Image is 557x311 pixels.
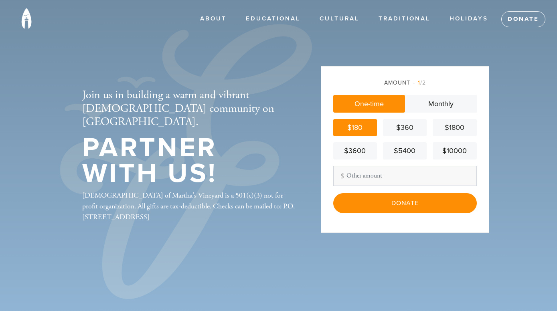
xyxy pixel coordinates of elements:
a: $360 [383,119,427,136]
div: $180 [336,122,374,133]
h1: Partner with us! [82,135,295,187]
a: $3600 [333,142,377,160]
a: $180 [333,119,377,136]
a: Monthly [405,95,477,113]
div: $360 [386,122,423,133]
a: $1800 [433,119,476,136]
a: Cultural [314,11,365,26]
div: $3600 [336,145,374,156]
div: $1800 [436,122,473,133]
span: 1 [418,79,420,86]
a: Donate [501,11,545,27]
span: /2 [413,79,426,86]
a: One-time [333,95,405,113]
div: $10000 [436,145,473,156]
div: $5400 [386,145,423,156]
a: Traditional [373,11,436,26]
a: ABOUT [194,11,233,26]
img: Chabad-on-the-Vineyard---Flame-ICON.png [12,4,41,33]
input: Other amount [333,166,477,186]
div: Amount [333,79,477,87]
a: $5400 [383,142,427,160]
input: Donate [333,193,477,213]
a: Holidays [444,11,494,26]
a: Educational [240,11,306,26]
a: $10000 [433,142,476,160]
h2: Join us in building a warm and vibrant [DEMOGRAPHIC_DATA] community on [GEOGRAPHIC_DATA]. [82,89,295,129]
div: [DEMOGRAPHIC_DATA] of Martha's Vineyard is a 501(c)(3) not for profit organization. All gifts are... [82,190,295,222]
